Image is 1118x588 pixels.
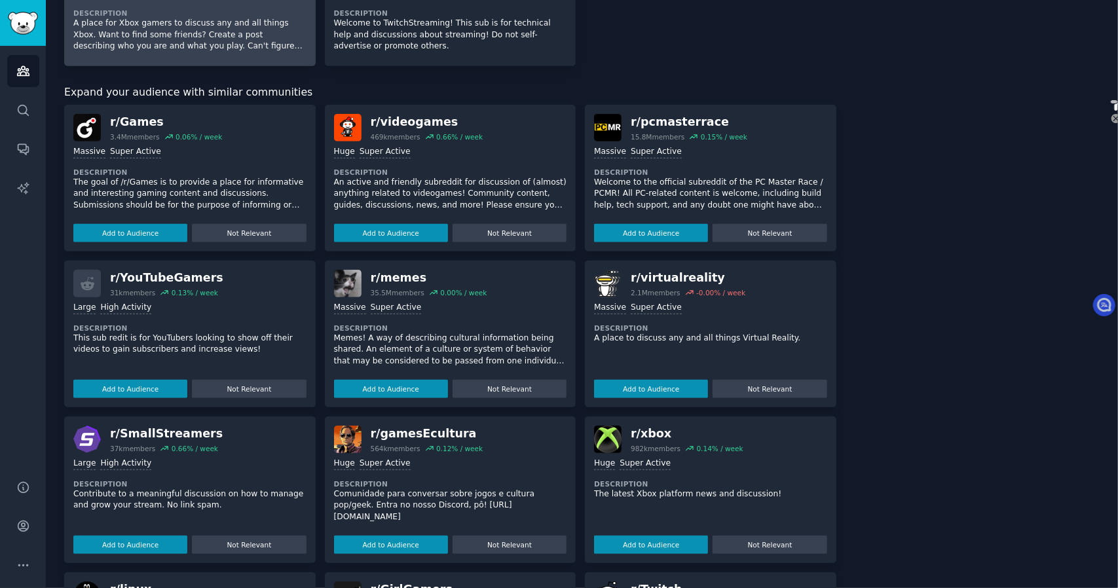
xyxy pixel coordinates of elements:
div: r/ SmallStreamers [110,426,223,442]
button: Add to Audience [334,224,448,242]
button: Not Relevant [453,380,567,398]
button: Not Relevant [192,536,306,554]
button: Add to Audience [73,224,187,242]
img: virtualreality [594,270,622,297]
dt: Description [334,168,567,177]
div: 37k members [110,444,155,453]
button: Add to Audience [73,380,187,398]
p: Welcome to the official subreddit of the PC Master Race / PCMR! All PC-related content is welcome... [594,177,827,211]
div: r/ videogames [371,114,483,130]
div: Super Active [371,302,422,314]
button: Not Relevant [453,536,567,554]
div: 982k members [631,444,680,453]
div: 2.1M members [631,288,680,297]
dt: Description [73,479,307,488]
img: SmallStreamers [73,426,101,453]
img: xbox [594,426,622,453]
div: 0.14 % / week [697,444,743,453]
img: videogames [334,114,362,141]
div: Super Active [110,146,161,158]
p: An active and friendly subreddit for discussion of (almost) anything related to videogames! Commu... [334,177,567,211]
img: pcmasterrace [594,114,622,141]
div: 0.00 % / week [440,288,487,297]
div: 0.13 % / week [172,288,218,297]
img: Games [73,114,101,141]
div: High Activity [100,458,151,470]
div: 31k members [110,288,155,297]
div: 0.66 % / week [172,444,218,453]
div: Super Active [620,458,671,470]
div: r/ Games [110,114,222,130]
p: The latest Xbox platform news and discussion! [594,488,827,500]
button: Add to Audience [73,536,187,554]
div: r/ YouTubeGamers [110,270,223,286]
dt: Description [594,168,827,177]
dt: Description [73,323,307,333]
div: Massive [594,302,626,314]
img: memes [334,270,362,297]
div: Huge [594,458,615,470]
button: Add to Audience [594,380,708,398]
div: Super Active [360,146,411,158]
p: This sub redit is for YouTubers looking to show off their videos to gain subscribers and increase... [73,333,307,356]
div: 0.06 % / week [176,132,222,141]
div: Massive [594,146,626,158]
button: Not Relevant [192,224,306,242]
img: gamesEcultura [334,426,362,453]
div: 0.66 % / week [436,132,483,141]
dt: Description [594,323,827,333]
div: High Activity [100,302,151,314]
div: Huge [334,146,355,158]
div: r/ gamesEcultura [371,426,483,442]
div: r/ xbox [631,426,743,442]
p: A place for Xbox gamers to discuss any and all things Xbox. Want to find some friends? Create a p... [73,18,307,52]
button: Not Relevant [453,224,567,242]
div: 15.8M members [631,132,684,141]
p: Comunidade para conversar sobre jogos e cultura pop/geek. Entra no nosso Discord, pô! [URL][DOMAI... [334,488,567,523]
span: Expand your audience with similar communities [64,84,312,101]
div: Massive [334,302,366,314]
dt: Description [334,479,567,488]
div: Huge [334,458,355,470]
div: Large [73,458,96,470]
p: A place to discuss any and all things Virtual Reality. [594,333,827,344]
div: Super Active [631,146,682,158]
button: Not Relevant [713,536,827,554]
img: GummySearch logo [8,12,38,35]
div: 564k members [371,444,420,453]
dt: Description [594,479,827,488]
div: r/ memes [371,270,487,286]
div: r/ virtualreality [631,270,745,286]
dt: Description [73,9,307,18]
dt: Description [334,9,567,18]
button: Add to Audience [334,380,448,398]
div: 0.12 % / week [436,444,483,453]
div: Super Active [360,458,411,470]
div: 3.4M members [110,132,160,141]
div: Massive [73,146,105,158]
button: Add to Audience [594,536,708,554]
div: Super Active [631,302,682,314]
p: The goal of /r/Games is to provide a place for informative and interesting gaming content and dis... [73,177,307,211]
dt: Description [73,168,307,177]
div: 35.5M members [371,288,424,297]
button: Not Relevant [713,224,827,242]
p: Welcome to TwitchStreaming! This sub is for technical help and discussions about streaming! Do no... [334,18,567,52]
div: Large [73,302,96,314]
button: Not Relevant [192,380,306,398]
div: 0.15 % / week [701,132,747,141]
div: 469k members [371,132,420,141]
div: r/ pcmasterrace [631,114,747,130]
button: Not Relevant [713,380,827,398]
div: -0.00 % / week [696,288,745,297]
dt: Description [334,323,567,333]
button: Add to Audience [334,536,448,554]
button: Add to Audience [594,224,708,242]
p: Memes! A way of describing cultural information being shared. An element of a culture or system o... [334,333,567,367]
p: Contribute to a meaningful discussion on how to manage and grow your stream. No link spam. [73,488,307,511]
